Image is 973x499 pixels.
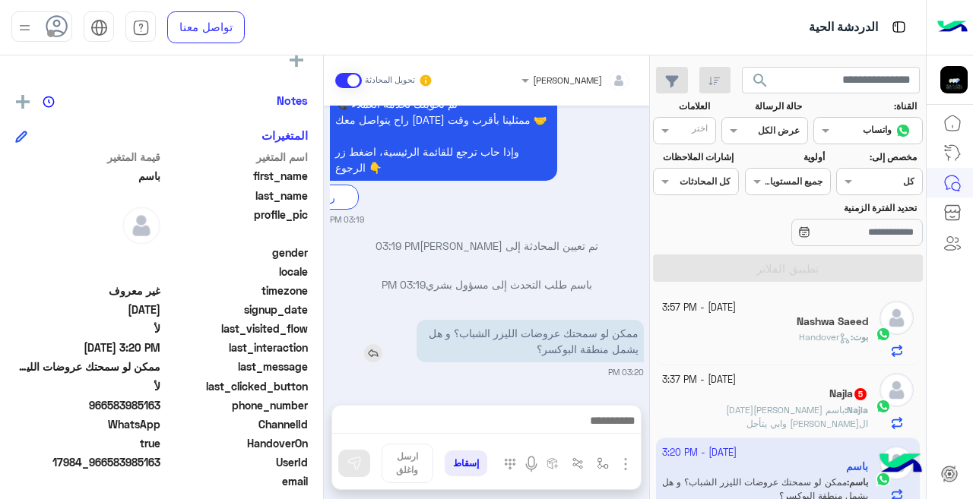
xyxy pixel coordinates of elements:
span: باسم [15,168,160,184]
span: 2025-09-30T12:18:59.908Z [15,302,160,317]
span: 966583985163 [15,397,160,413]
img: send attachment [616,455,635,473]
small: 03:20 PM [608,366,644,378]
p: 30/9/2025, 3:20 PM [417,320,644,362]
span: لأ [15,378,160,394]
small: 03:19 PM [330,213,364,226]
button: ارسل واغلق [382,444,433,483]
label: إشارات الملاحظات [654,150,733,164]
span: 17984_966583985163 [15,454,160,470]
span: phone_number [163,397,309,413]
span: 03:19 PM [382,278,426,291]
button: search [742,67,779,99]
img: WhatsApp [876,327,891,342]
button: Trigger scenario [566,451,591,476]
p: باسم طلب التحدث إلى مسؤول بشري [330,276,644,292]
img: hulul-logo.png [874,438,927,491]
label: حالة الرسالة [724,99,802,113]
img: reply [364,344,382,362]
span: غير معروف [15,283,160,298]
span: [PERSON_NAME] [533,74,602,86]
span: last_name [163,188,309,204]
button: create order [540,451,566,476]
span: ممكن لو سمحتك عروضات الليزر الشباب؟ و هل يشمل منطقة البوكسر؟ [15,358,160,374]
a: تواصل معنا [167,11,245,43]
label: أولوية [746,150,825,164]
span: لأ [15,321,160,336]
h5: Nashwa Saeed [797,315,868,328]
span: HandoverOn [163,435,309,451]
button: select flow [591,451,616,476]
span: 5 [854,388,867,400]
h6: المتغيرات [261,128,308,142]
img: add [16,95,30,109]
p: تم تعيين المحادثة إلى [PERSON_NAME] [330,238,644,254]
img: send message [347,456,362,471]
img: tab [90,19,108,36]
img: send voice note [522,455,540,473]
b: : [851,331,868,343]
span: null [15,264,160,280]
small: [DATE] - 3:37 PM [662,373,736,387]
img: Logo [937,11,968,43]
span: ChannelId [163,416,309,432]
span: Handover [799,331,851,343]
img: tab [132,19,150,36]
img: notes [43,96,55,108]
span: email [163,473,309,489]
span: locale [163,264,309,280]
img: WhatsApp [876,399,891,414]
span: باسم نجلاء زيد الاثنين الجاي موعدي وابي يتأجل [726,404,868,429]
label: تحديد الفترة الزمنية [746,201,917,215]
span: timezone [163,283,309,298]
div: اختر [692,122,710,139]
span: last_clicked_button [163,378,309,394]
span: بوت [853,331,868,343]
span: search [751,71,769,90]
span: اسم المتغير [163,149,309,165]
p: 30/9/2025, 3:19 PM [330,90,557,181]
img: create order [547,457,559,469]
span: last_message [163,358,309,374]
span: first_name [163,168,309,184]
img: make a call [504,458,516,470]
h6: Notes [277,93,308,107]
button: تطبيق الفلاتر [653,254,923,282]
span: 03:19 PM [376,239,420,252]
b: : [845,404,868,415]
img: 177882628735456 [940,66,968,93]
p: الدردشة الحية [809,17,878,38]
span: signup_date [163,302,309,317]
img: profile [15,18,34,37]
span: null [15,245,160,261]
button: إسقاط [445,450,487,476]
img: defaultAdmin.png [880,373,914,407]
small: [DATE] - 3:57 PM [662,301,736,315]
img: select flow [597,457,609,469]
span: gender [163,245,309,261]
span: last_interaction [163,340,309,355]
img: defaultAdmin.png [880,301,914,335]
label: مخصص إلى: [838,150,917,164]
span: 2 [15,416,160,432]
a: tab [125,11,156,43]
span: last_visited_flow [163,321,309,336]
img: tab [889,17,908,36]
label: العلامات [654,99,710,113]
span: قيمة المتغير [15,149,160,165]
span: profile_pic [163,207,309,242]
span: 2025-09-30T12:20:07Z [15,340,160,355]
span: UserId [163,454,309,470]
img: defaultAdmin.png [122,207,160,245]
span: true [15,435,160,451]
img: Trigger scenario [572,457,584,469]
span: Najla [847,404,868,415]
label: القناة: [816,99,918,113]
small: تحويل المحادثة [365,74,415,87]
span: null [15,473,160,489]
h5: Najla [829,387,868,400]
